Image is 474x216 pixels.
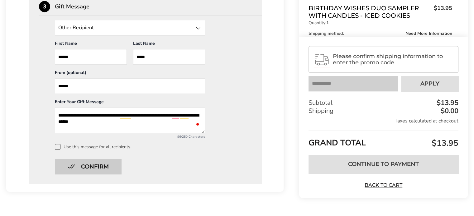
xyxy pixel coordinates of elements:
span: Need More Information [405,31,452,36]
span: $13.95 [430,138,458,149]
a: Back to Cart [362,182,405,189]
div: GRAND TOTAL [309,130,458,150]
div: Subtotal [309,99,458,107]
input: First Name [55,49,127,65]
span: Please confirm shipping information to enter the promo code [333,53,453,66]
textarea: To enrich screen reader interactions, please activate Accessibility in Grammarly extension settings [55,108,205,133]
input: State [55,20,205,35]
div: 96/250 Characters [55,135,205,139]
div: 3 [39,1,50,12]
div: $0.00 [439,108,458,115]
a: Birthday Wishes Duo Sampler with Candles - Iced Cookies$13.95 [309,4,452,19]
p: Quantity: [309,21,452,25]
div: Last Name [133,40,205,49]
button: Continue to Payment [309,155,458,173]
div: Taxes calculated at checkout [309,118,458,125]
div: Enter Your Gift Message [55,99,205,108]
button: Apply [401,76,458,92]
div: $13.95 [435,100,458,107]
span: Apply [420,81,439,87]
div: Shipping method: [309,31,452,36]
span: Birthday Wishes Duo Sampler with Candles - Iced Cookies [309,4,431,19]
span: $13.95 [431,4,452,18]
div: Shipping [309,107,458,115]
button: Confirm button [55,159,122,174]
div: First Name [55,40,127,49]
strong: 1 [326,20,329,26]
input: Last Name [133,49,205,65]
div: From (optional) [55,70,205,78]
input: From [55,78,205,94]
label: Use this message for all recipients. [55,144,251,149]
div: Gift Message [55,4,262,9]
